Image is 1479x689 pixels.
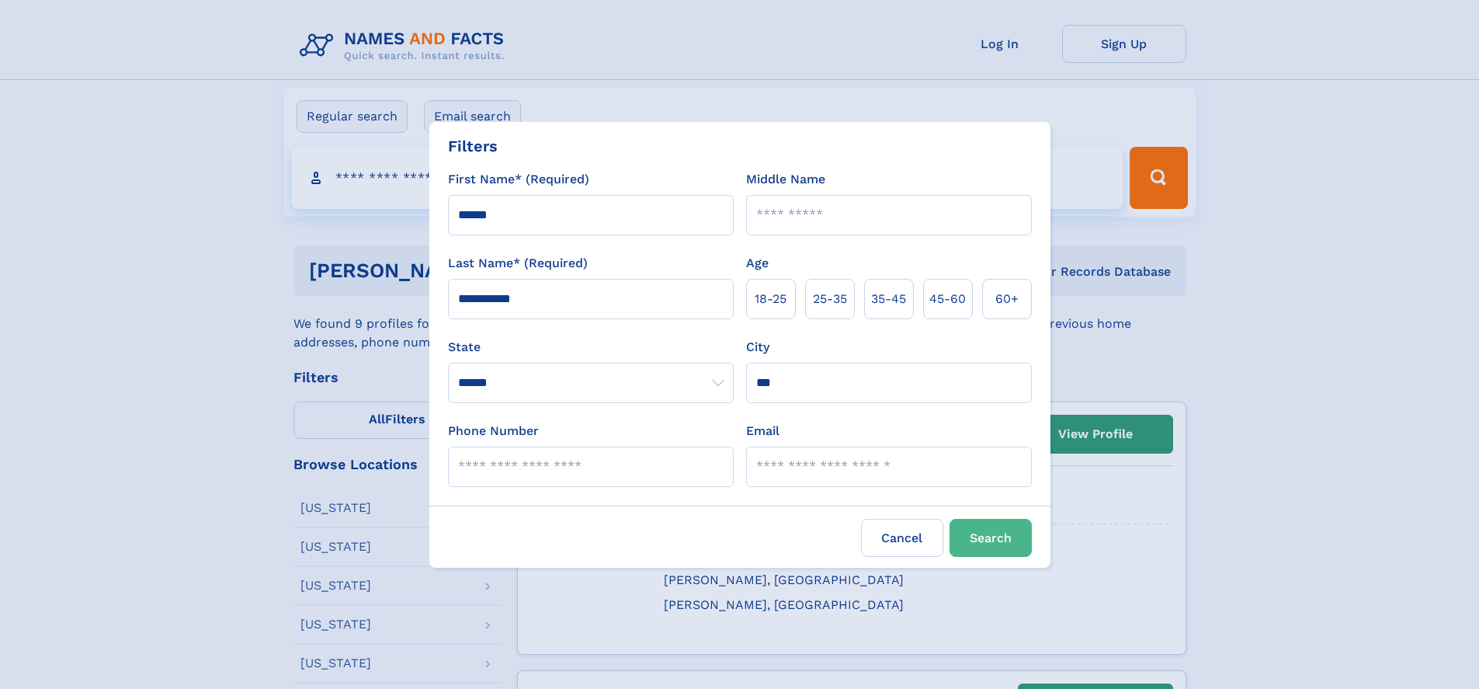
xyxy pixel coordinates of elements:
[448,134,498,158] div: Filters
[755,290,786,308] span: 18‑25
[871,290,906,308] span: 35‑45
[448,338,734,357] label: State
[746,422,779,440] label: Email
[746,338,769,357] label: City
[813,290,847,308] span: 25‑35
[448,254,588,273] label: Last Name* (Required)
[995,290,1019,308] span: 60+
[746,254,769,273] label: Age
[746,170,825,189] label: Middle Name
[950,519,1032,557] button: Search
[861,519,943,557] label: Cancel
[929,290,966,308] span: 45‑60
[448,170,589,189] label: First Name* (Required)
[448,422,539,440] label: Phone Number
